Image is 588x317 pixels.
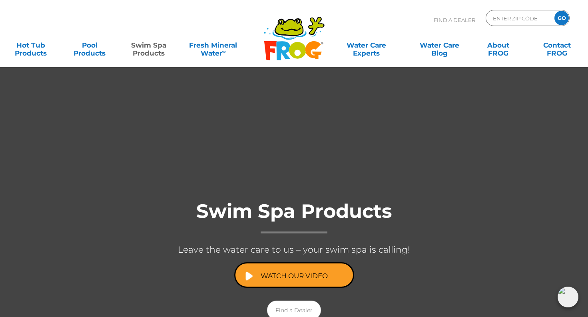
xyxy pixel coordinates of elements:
p: Leave the water care to us – your swim spa is calling! [134,241,454,258]
p: Find A Dealer [434,10,475,30]
a: Water CareBlog [417,37,462,53]
a: Watch Our Video [234,262,354,288]
a: PoolProducts [67,37,112,53]
a: ContactFROG [534,37,580,53]
input: GO [554,11,569,25]
a: Water CareExperts [329,37,403,53]
h1: Swim Spa Products [134,201,454,233]
input: Zip Code Form [492,12,546,24]
a: Swim SpaProducts [126,37,171,53]
a: Fresh MineralWater∞ [185,37,242,53]
a: AboutFROG [475,37,521,53]
img: openIcon [558,287,578,307]
sup: ∞ [222,48,226,54]
a: Hot TubProducts [8,37,54,53]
